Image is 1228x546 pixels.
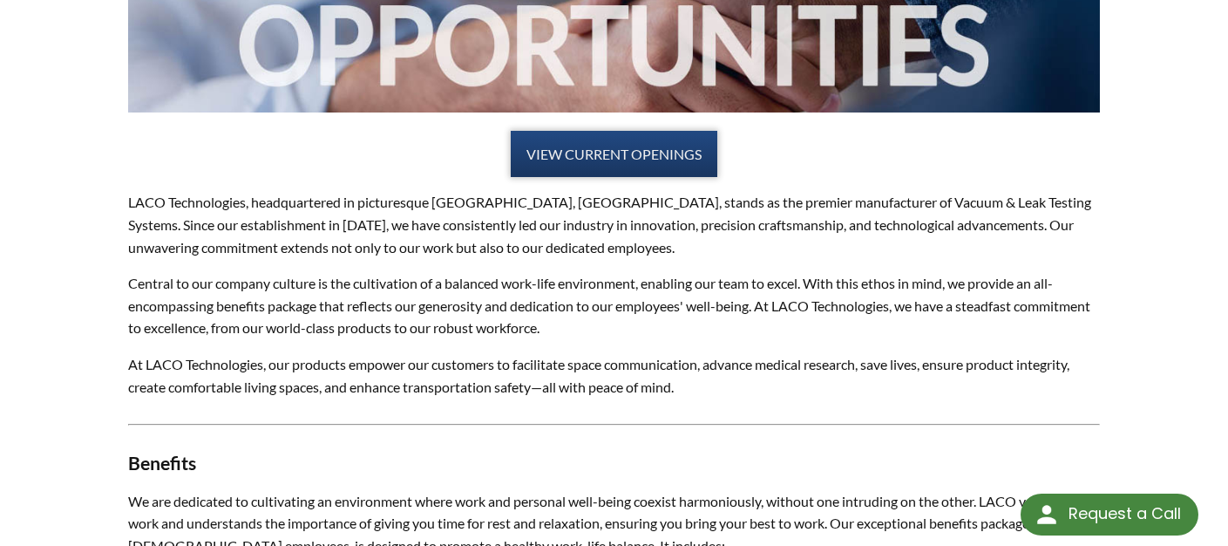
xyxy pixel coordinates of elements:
img: round button [1033,501,1061,529]
p: Central to our company culture is the cultivation of a balanced work-life environment, enabling o... [128,272,1100,339]
p: LACO Technologies, headquartered in picturesque [GEOGRAPHIC_DATA], [GEOGRAPHIC_DATA], stands as t... [128,191,1100,258]
div: Request a Call [1069,494,1181,534]
div: Request a Call [1021,494,1198,536]
p: At LACO Technologies, our products empower our customers to facilitate space communication, advan... [128,353,1100,398]
h3: Benefits [128,452,1100,476]
a: VIEW CURRENT OPENINGS [511,131,717,178]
